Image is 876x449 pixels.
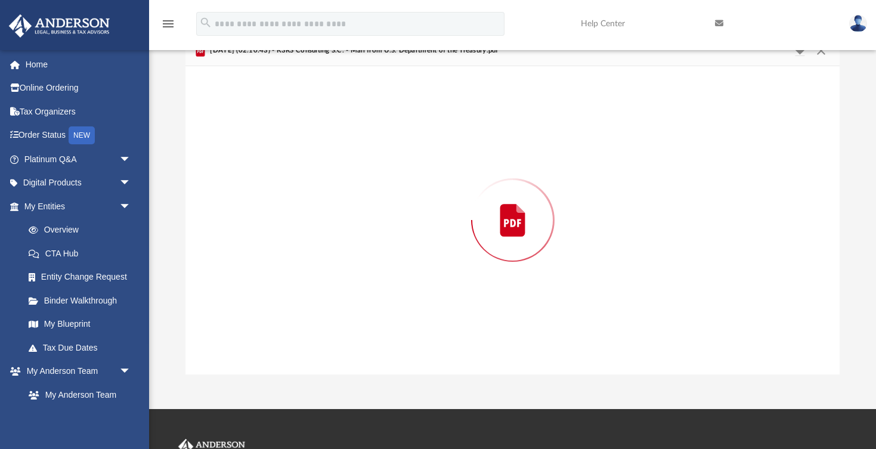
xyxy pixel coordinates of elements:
a: Entity Change Request [17,265,149,289]
a: Binder Walkthrough [17,289,149,312]
span: arrow_drop_down [119,360,143,384]
button: Close [810,42,832,59]
i: search [199,16,212,29]
a: Overview [17,218,149,242]
a: My Blueprint [17,312,143,336]
a: Order StatusNEW [8,123,149,148]
a: Tax Due Dates [17,336,149,360]
a: Online Ordering [8,76,149,100]
div: NEW [69,126,95,144]
a: Home [8,52,149,76]
a: Anderson System [17,407,143,431]
a: menu [161,23,175,31]
span: [DATE] (02:10:43) - K3RS Consulting S.C. - Mail from U.S. Department of the Treasury.pdf [208,45,498,56]
span: arrow_drop_down [119,171,143,196]
div: Preview [185,35,840,374]
i: menu [161,17,175,31]
a: My Anderson Team [17,383,137,407]
button: Download [789,42,810,59]
span: arrow_drop_down [119,194,143,219]
a: My Anderson Teamarrow_drop_down [8,360,143,383]
span: arrow_drop_down [119,147,143,172]
a: Tax Organizers [8,100,149,123]
a: Platinum Q&Aarrow_drop_down [8,147,149,171]
a: My Entitiesarrow_drop_down [8,194,149,218]
img: User Pic [849,15,867,32]
img: Anderson Advisors Platinum Portal [5,14,113,38]
a: CTA Hub [17,241,149,265]
a: Digital Productsarrow_drop_down [8,171,149,195]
